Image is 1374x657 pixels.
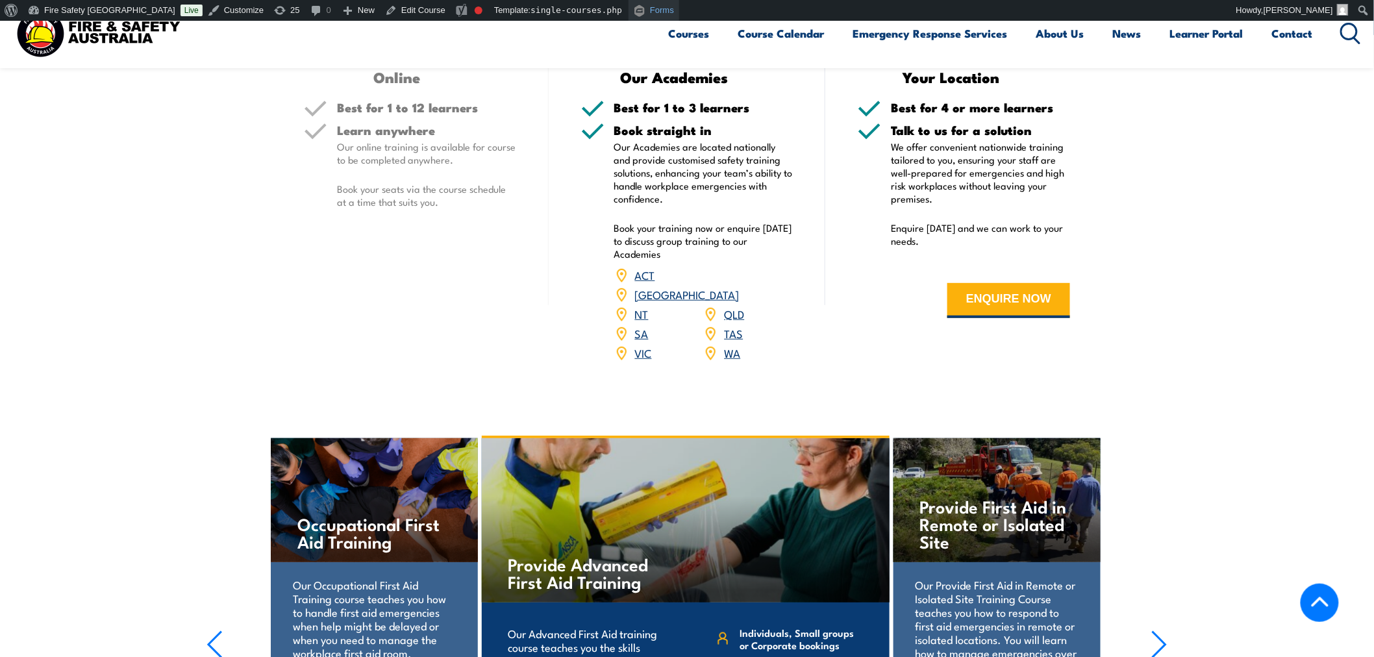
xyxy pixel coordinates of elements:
p: Enquire [DATE] and we can work to your needs. [891,221,1070,247]
a: [GEOGRAPHIC_DATA] [635,286,740,302]
h4: Provide Advanced First Aid Training [508,555,661,590]
a: NT [635,306,649,321]
h3: Our Academies [581,69,768,84]
h5: Best for 1 to 3 learners [614,101,793,114]
h3: Online [304,69,490,84]
p: Our Academies are located nationally and provide customised safety training solutions, enhancing ... [614,140,793,205]
a: Emergency Response Services [853,16,1008,51]
span: [PERSON_NAME] [1264,5,1333,15]
a: SA [635,325,649,341]
h5: Learn anywhere [337,124,516,136]
div: Focus keyphrase not set [475,6,482,14]
a: About Us [1036,16,1084,51]
a: Course Calendar [738,16,825,51]
a: Contact [1272,16,1313,51]
span: single-courses.php [531,5,622,15]
a: TAS [724,325,743,341]
p: Our online training is available for course to be completed anywhere. [337,140,516,166]
h5: Best for 4 or more learners [891,101,1070,114]
h3: Your Location [858,69,1044,84]
a: ACT [635,267,655,282]
h4: Occupational First Aid Training [297,515,451,550]
a: VIC [635,345,652,360]
p: Book your seats via the course schedule at a time that suits you. [337,182,516,208]
a: Learner Portal [1170,16,1243,51]
button: ENQUIRE NOW [947,283,1070,318]
p: We offer convenient nationwide training tailored to you, ensuring your staff are well-prepared fo... [891,140,1070,205]
a: WA [724,345,740,360]
a: QLD [724,306,744,321]
a: Courses [669,16,710,51]
h5: Talk to us for a solution [891,124,1070,136]
h4: Provide First Aid in Remote or Isolated Site [920,497,1074,550]
p: Book your training now or enquire [DATE] to discuss group training to our Academies [614,221,793,260]
h5: Book straight in [614,124,793,136]
h5: Best for 1 to 12 learners [337,101,516,114]
span: Individuals, Small groups or Corporate bookings [740,626,863,651]
a: Live [181,5,203,16]
a: News [1113,16,1142,51]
